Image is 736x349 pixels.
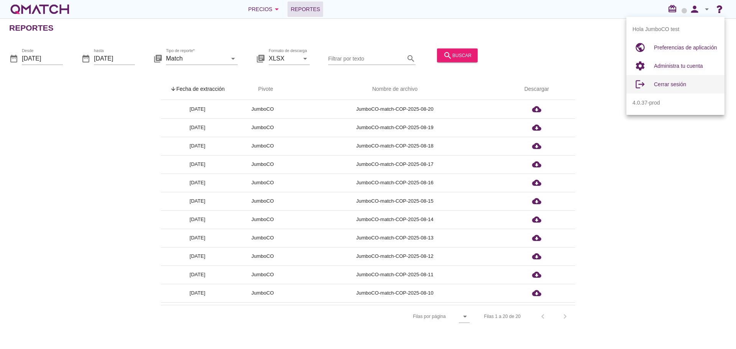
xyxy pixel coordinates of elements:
h2: Reportes [9,22,54,34]
i: library_books [256,54,265,63]
td: JumboCO-match-COP-2025-08-11 [291,265,498,284]
td: [DATE] [161,229,234,247]
div: Precios [248,5,281,14]
i: cloud_download [532,178,541,187]
i: cloud_download [532,123,541,132]
i: cloud_download [532,270,541,279]
span: Hola JumboCO test [632,25,679,33]
input: Filtrar por texto [328,52,405,64]
td: [DATE] [161,265,234,284]
td: [DATE] [161,210,234,229]
i: cloud_download [532,252,541,261]
td: JumboCO-match-COP-2025-08-12 [291,247,498,265]
i: arrow_drop_down [301,54,310,63]
i: cloud_download [532,288,541,298]
div: buscar [443,51,472,60]
td: JumboCO-match-COP-2025-08-20 [291,100,498,118]
span: Reportes [291,5,320,14]
td: [DATE] [161,100,234,118]
td: JumboCO [234,100,291,118]
i: cloud_download [532,160,541,169]
input: Desde [22,52,63,64]
span: Preferencias de aplicación [654,44,717,51]
td: [DATE] [161,247,234,265]
td: JumboCO-match-COP-2025-08-16 [291,174,498,192]
td: JumboCO [234,210,291,229]
i: arrow_upward [170,86,176,92]
i: cloud_download [532,197,541,206]
th: Pivote: Not sorted. Activate to sort ascending. [234,79,291,100]
td: JumboCO-match-COP-2025-08-15 [291,192,498,210]
i: public [632,40,648,55]
td: JumboCO-match-COP-2025-08-10 [291,284,498,302]
td: [DATE] [161,118,234,137]
i: arrow_drop_down [460,312,470,321]
td: [DATE] [161,192,234,210]
td: JumboCO [234,137,291,155]
td: JumboCO [234,155,291,174]
td: JumboCO-match-COP-2025-08-14 [291,210,498,229]
button: Precios [242,2,287,17]
i: cloud_download [532,141,541,151]
td: [DATE] [161,174,234,192]
i: arrow_drop_down [702,5,711,14]
i: search [406,54,416,63]
i: arrow_drop_down [272,5,281,14]
td: JumboCO [234,192,291,210]
td: [DATE] [161,302,234,321]
a: white-qmatch-logo [9,2,71,17]
th: Descargar: Not sorted. [498,79,575,100]
td: JumboCO [234,247,291,265]
input: Tipo de reporte* [166,52,227,64]
td: [DATE] [161,155,234,174]
td: JumboCO-match-COP-2025-08-17 [291,155,498,174]
i: person [687,4,702,15]
a: Reportes [287,2,323,17]
td: JumboCO-match-COP-2025-08-19 [291,118,498,137]
span: Cerrar sesión [654,81,686,87]
td: JumboCO [234,302,291,321]
span: 4.0.37-prod [632,99,660,107]
input: hasta [94,52,135,64]
td: JumboCO [234,229,291,247]
td: JumboCO-match-COP-2025-08-13 [291,229,498,247]
i: logout [632,77,648,92]
td: JumboCO [234,265,291,284]
th: Nombre de archivo: Not sorted. [291,79,498,100]
th: Fecha de extracción: Sorted descending. Activate to remove sorting. [161,79,234,100]
i: library_books [153,54,163,63]
td: JumboCO [234,174,291,192]
i: arrow_drop_down [228,54,238,63]
div: Filas 1 a 20 de 20 [484,313,521,320]
i: cloud_download [532,233,541,242]
td: JumboCO-match-COP-2025-08-18 [291,137,498,155]
i: settings [632,58,648,74]
i: date_range [81,54,90,63]
i: redeem [668,4,680,13]
i: cloud_download [532,215,541,224]
span: Administra tu cuenta [654,63,703,69]
td: JumboCO [234,284,291,302]
div: Filas por página [336,305,469,328]
i: date_range [9,54,18,63]
i: cloud_download [532,105,541,114]
td: [DATE] [161,137,234,155]
td: [DATE] [161,284,234,302]
input: Formato de descarga [269,52,299,64]
button: buscar [437,48,478,62]
i: search [443,51,452,60]
td: JumboCO-match-COP-2025-08-09 [291,302,498,321]
td: JumboCO [234,118,291,137]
